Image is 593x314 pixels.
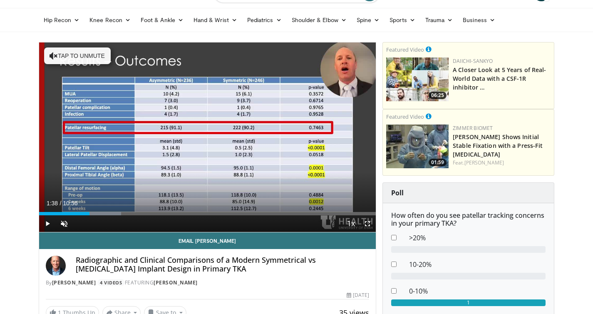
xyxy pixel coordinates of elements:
[52,279,96,286] a: [PERSON_NAME]
[39,215,56,232] button: Play
[39,42,376,232] video-js: Video Player
[386,125,449,168] a: 01:59
[391,299,546,306] div: 1
[97,279,125,286] a: 4 Videos
[403,286,552,296] dd: 0-10%
[391,212,546,227] h6: How often do you see patellar tracking concerns in your primary TKA?
[63,200,77,207] span: 10:56
[391,188,404,197] strong: Poll
[56,215,72,232] button: Unmute
[342,215,359,232] button: Playback Rate
[386,57,449,101] a: 06:25
[46,256,66,276] img: Avatar
[39,12,85,28] a: Hip Recon
[287,12,352,28] a: Shoulder & Elbow
[352,12,385,28] a: Spine
[44,47,111,64] button: Tap to unmute
[76,256,370,274] h4: Radiographic and Clinical Comparisons of a Modern Symmetrical vs [MEDICAL_DATA] Implant Design in...
[347,292,369,299] div: [DATE]
[189,12,242,28] a: Hand & Wrist
[136,12,189,28] a: Foot & Ankle
[386,57,449,101] img: 93c22cae-14d1-47f0-9e4a-a244e824b022.png.150x105_q85_crop-smart_upscale.jpg
[154,279,198,286] a: [PERSON_NAME]
[47,200,58,207] span: 1:38
[403,233,552,243] dd: >20%
[84,12,136,28] a: Knee Recon
[242,12,287,28] a: Pediatrics
[385,12,420,28] a: Sports
[386,113,424,120] small: Featured Video
[359,215,376,232] button: Fullscreen
[46,279,370,287] div: By FEATURING
[39,232,376,249] a: Email [PERSON_NAME]
[386,46,424,53] small: Featured Video
[453,133,543,158] a: [PERSON_NAME] Shows Initial Stable Fixation with a Press-Fit [MEDICAL_DATA]
[386,125,449,168] img: 6bc46ad6-b634-4876-a934-24d4e08d5fac.150x105_q85_crop-smart_upscale.jpg
[453,125,493,132] a: Zimmer Biomet
[453,159,551,167] div: Feat.
[464,159,504,166] a: [PERSON_NAME]
[429,92,447,99] span: 06:25
[429,159,447,166] span: 01:59
[453,57,493,65] a: Daiichi-Sankyo
[453,66,546,91] a: A Closer Look at 5 Years of Real-World Data with a CSF-1R inhibitor …
[420,12,458,28] a: Trauma
[39,212,376,215] div: Progress Bar
[403,259,552,269] dd: 10-20%
[458,12,500,28] a: Business
[60,200,62,207] span: /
